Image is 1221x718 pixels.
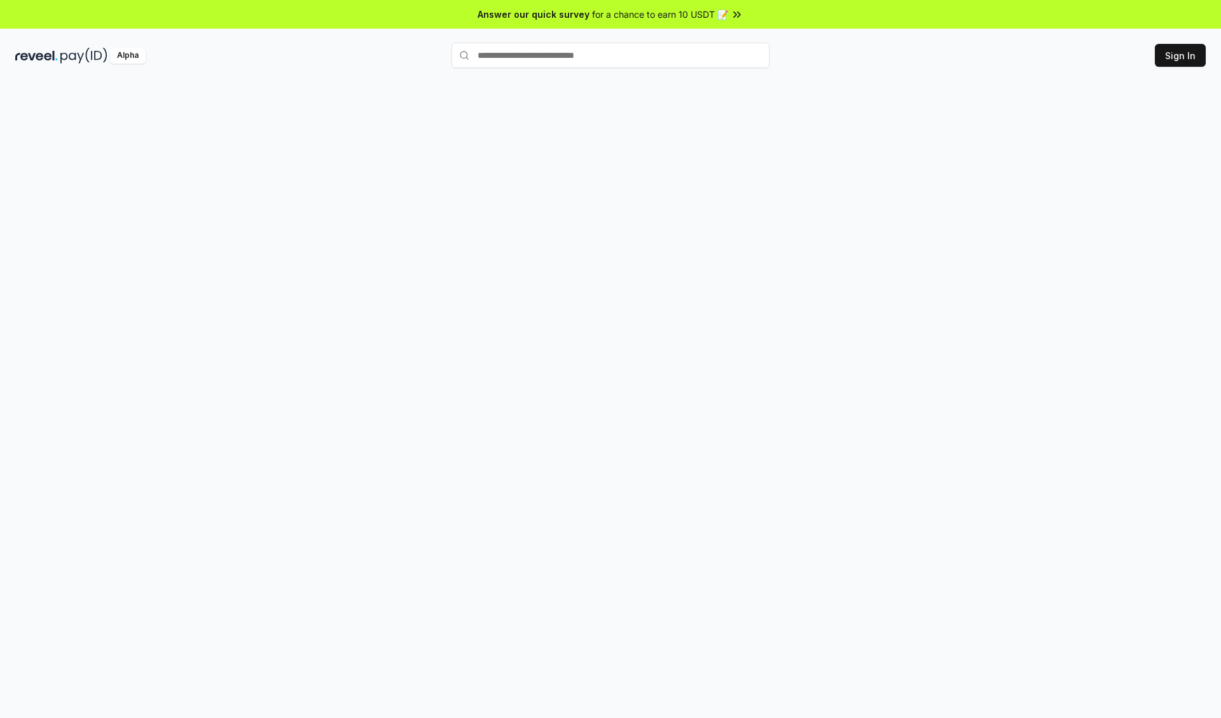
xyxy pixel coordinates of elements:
img: pay_id [60,48,107,64]
span: for a chance to earn 10 USDT 📝 [592,8,728,21]
span: Answer our quick survey [478,8,590,21]
div: Alpha [110,48,146,64]
img: reveel_dark [15,48,58,64]
button: Sign In [1155,44,1206,67]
